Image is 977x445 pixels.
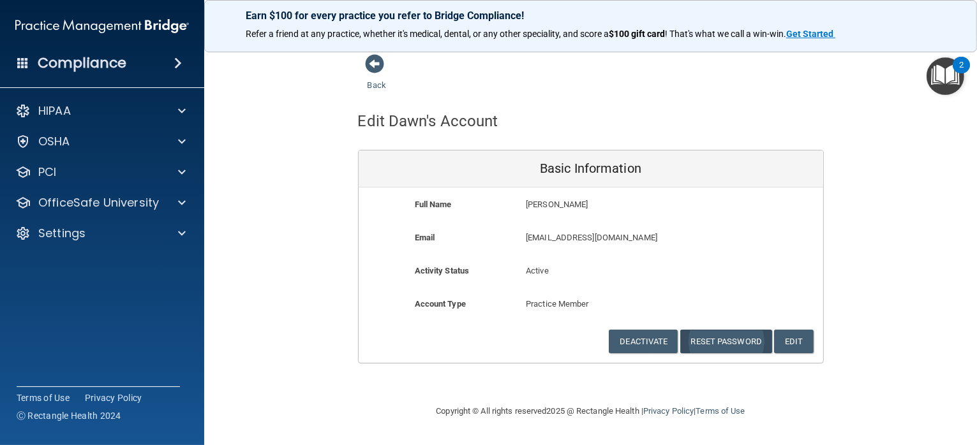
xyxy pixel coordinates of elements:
[15,134,186,149] a: OSHA
[358,391,824,432] div: Copyright © All rights reserved 2025 @ Rectangle Health | |
[526,263,655,279] p: Active
[38,164,56,180] p: PCI
[526,296,655,312] p: Practice Member
[15,103,186,119] a: HIPAA
[15,164,186,180] a: PCI
[15,13,189,39] img: PMB logo
[786,29,835,39] a: Get Started
[38,103,71,119] p: HIPAA
[786,29,833,39] strong: Get Started
[609,330,678,353] button: Deactivate
[246,10,936,22] p: Earn $100 for every practice you refer to Bridge Compliance!
[85,391,142,404] a: Privacy Policy
[959,65,964,82] div: 2
[38,54,126,72] h4: Compliance
[38,226,86,241] p: Settings
[774,330,813,353] button: Edit
[15,226,186,241] a: Settings
[526,197,729,212] p: [PERSON_NAME]
[696,406,745,416] a: Terms of Use
[368,65,386,90] a: Back
[609,29,665,39] strong: $100 gift card
[643,406,694,416] a: Privacy Policy
[359,150,823,187] div: Basic Information
[415,233,435,242] b: Email
[415,299,466,309] b: Account Type
[927,57,964,95] button: Open Resource Center, 2 new notifications
[15,195,186,210] a: OfficeSafe University
[246,29,609,39] span: Refer a friend at any practice, whether it's medical, dental, or any other speciality, and score a
[415,266,470,275] b: Activity Status
[680,330,772,353] button: Reset Password
[17,409,121,422] span: Ⓒ Rectangle Health 2024
[38,134,70,149] p: OSHA
[415,200,452,209] b: Full Name
[17,391,70,404] a: Terms of Use
[526,230,729,245] p: [EMAIL_ADDRESS][DOMAIN_NAME]
[358,113,498,129] h4: Edit Dawn's Account
[38,195,159,210] p: OfficeSafe University
[665,29,786,39] span: ! That's what we call a win-win.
